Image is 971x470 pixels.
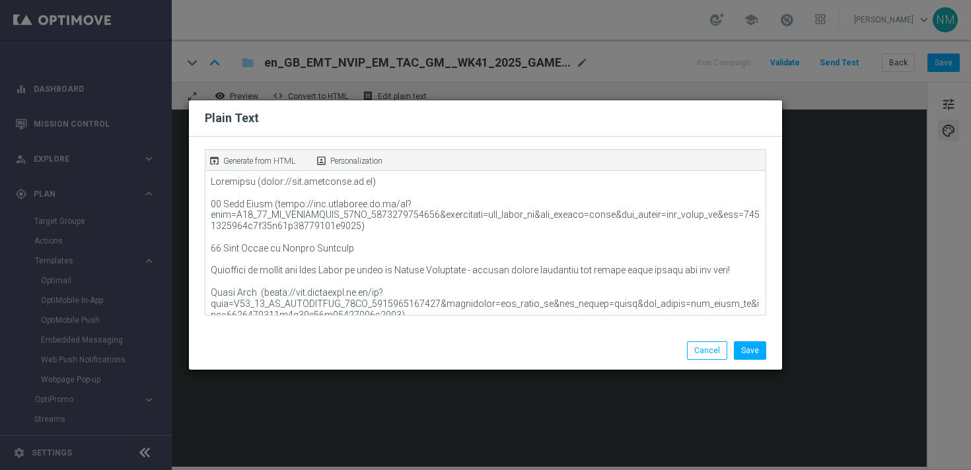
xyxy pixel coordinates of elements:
p: Personalization [330,155,382,167]
button: Save [734,341,766,360]
i: portrait [316,155,327,166]
button: Cancel [687,341,727,360]
h2: Plain Text [205,110,259,126]
i: open_in_browser [209,155,220,166]
p: Generate from HTML [223,155,295,167]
